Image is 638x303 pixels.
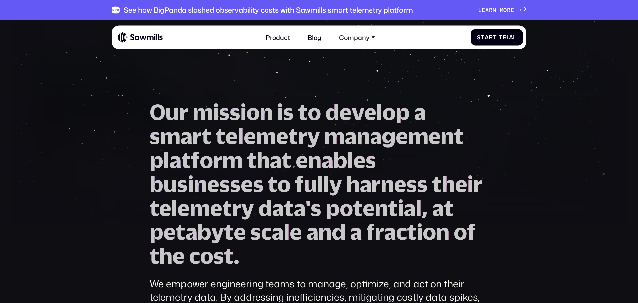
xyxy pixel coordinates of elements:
[324,124,345,148] span: m
[211,220,224,243] span: y
[503,7,507,13] span: o
[298,100,308,124] span: t
[334,29,380,46] div: Company
[493,7,496,13] span: n
[485,34,489,41] span: a
[163,148,169,172] span: l
[384,220,396,243] span: a
[216,124,225,148] span: t
[150,196,159,220] span: t
[375,196,388,220] span: n
[478,7,482,13] span: L
[189,243,200,267] span: c
[345,124,357,148] span: a
[372,172,381,196] span: r
[260,100,273,124] span: n
[381,172,394,196] span: n
[404,196,416,220] span: a
[467,220,476,243] span: f
[485,7,489,13] span: a
[246,100,260,124] span: o
[192,124,202,148] span: r
[219,172,230,196] span: s
[159,243,172,267] span: h
[296,148,308,172] span: e
[172,243,185,267] span: e
[422,196,428,220] span: ,
[416,196,422,220] span: l
[225,124,238,148] span: e
[124,6,413,14] div: See how BigPanda slashed observability costs with Sawmills smart telemetry platform
[150,172,163,196] span: b
[407,220,417,243] span: t
[507,7,511,13] span: r
[350,220,362,243] span: a
[213,148,222,172] span: r
[253,172,264,196] span: s
[366,148,376,172] span: s
[347,148,353,172] span: l
[406,172,417,196] span: s
[194,172,207,196] span: n
[353,196,363,220] span: t
[224,220,234,243] span: t
[282,148,291,172] span: t
[176,220,185,243] span: t
[321,148,333,172] span: a
[190,196,210,220] span: m
[503,34,507,41] span: r
[247,148,257,172] span: t
[268,172,277,196] span: t
[284,220,290,243] span: l
[165,100,179,124] span: u
[163,172,177,196] span: u
[244,124,256,148] span: e
[163,220,176,243] span: e
[219,100,230,124] span: s
[200,148,213,172] span: o
[277,100,283,124] span: i
[499,34,503,41] span: T
[473,172,482,196] span: r
[436,220,449,243] span: n
[432,196,444,220] span: a
[250,220,261,243] span: s
[329,172,342,196] span: y
[308,100,321,124] span: o
[222,196,232,220] span: t
[375,220,384,243] span: r
[442,172,455,196] span: h
[339,33,369,41] div: Company
[298,124,307,148] span: r
[396,100,410,124] span: p
[454,124,464,148] span: t
[150,124,160,148] span: s
[441,124,454,148] span: n
[160,124,180,148] span: m
[234,220,246,243] span: e
[150,100,165,124] span: O
[240,100,246,124] span: i
[307,124,320,148] span: y
[224,243,234,267] span: t
[500,7,504,13] span: m
[207,172,219,196] span: e
[270,148,282,172] span: a
[398,196,404,220] span: i
[272,196,284,220] span: a
[311,196,321,220] span: s
[288,124,298,148] span: t
[150,243,159,267] span: t
[238,124,244,148] span: l
[230,100,240,124] span: s
[308,148,321,172] span: n
[318,220,332,243] span: n
[353,148,366,172] span: e
[256,124,276,148] span: m
[188,172,194,196] span: i
[257,148,270,172] span: h
[169,148,181,172] span: a
[200,243,213,267] span: o
[294,196,306,220] span: a
[507,34,509,41] span: i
